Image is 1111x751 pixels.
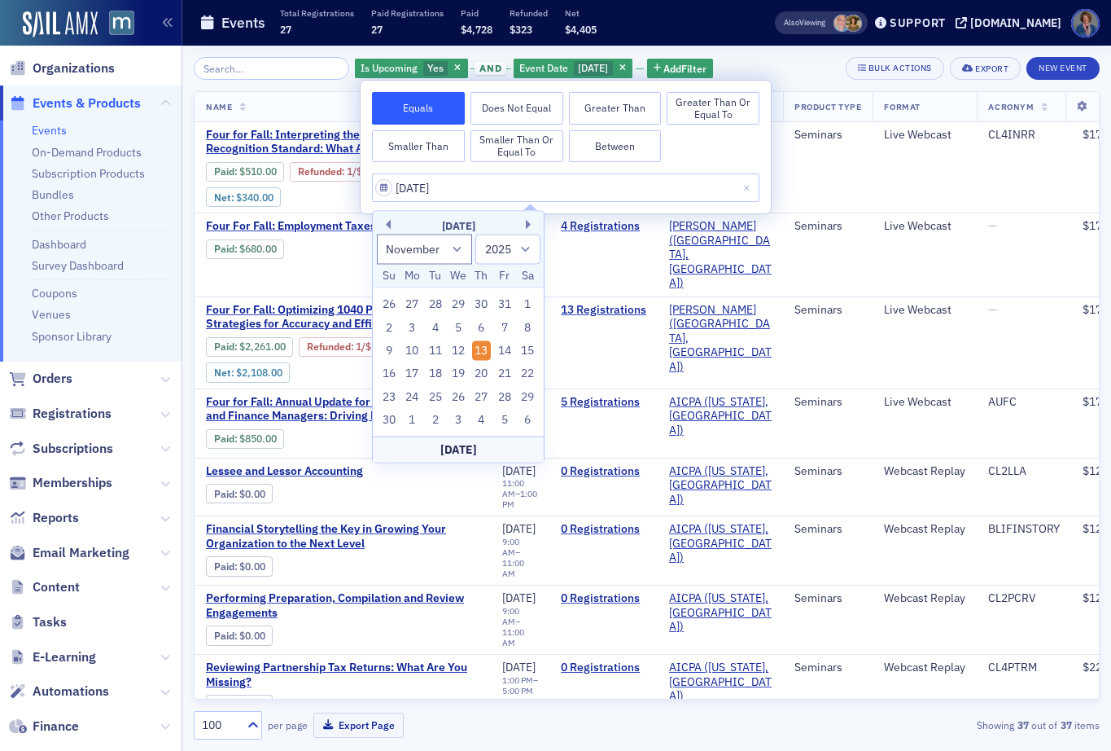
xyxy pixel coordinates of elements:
[448,387,468,406] div: Choose Wednesday, November 26th, 2025
[502,626,524,648] time: 11:00 AM
[794,522,861,537] div: Seminars
[402,266,422,286] div: Mo
[502,477,524,499] time: 11:00 AM
[472,266,492,286] div: Th
[561,219,646,234] a: 4 Registrations
[206,162,284,182] div: Paid: 3 - $51000
[794,128,861,143] div: Seminars
[448,364,468,384] div: Choose Wednesday, November 19th, 2025
[669,395,772,438] span: AICPA (Washington, DC)
[1026,59,1100,74] a: New Event
[448,266,468,286] div: We
[518,387,537,406] div: Choose Saturday, November 29th, 2025
[298,165,347,178] span: :
[379,364,399,384] div: Choose Sunday, November 16th, 2025
[561,464,646,479] a: 0 Registrations
[313,713,404,738] button: Export Page
[9,648,96,666] a: E-Learning
[268,718,308,732] label: per page
[495,411,514,430] div: Choose Friday, December 5th, 2025
[502,660,536,674] span: [DATE]
[470,130,563,163] button: Smaller Than or Equal To
[214,560,239,573] span: :
[565,23,597,36] span: $4,405
[669,522,772,565] a: AICPA ([US_STATE], [GEOGRAPHIC_DATA])
[32,145,142,160] a: On-Demand Products
[988,522,1060,537] div: BLIFINSTORY
[667,92,759,125] button: Greater Than or Equal To
[206,187,281,207] div: Net: $34000
[206,395,479,424] a: Four for Fall: Annual Update for CFOs, Controllers, and Finance Managers: Driving Business Value
[495,266,514,286] div: Fr
[206,556,273,576] div: Paid: 0 - $0
[495,295,514,314] div: Choose Friday, October 31st, 2025
[502,674,533,686] time: 1:00 PM
[9,718,79,736] a: Finance
[32,237,86,252] a: Dashboard
[206,522,479,551] a: Financial Storytelling the Key in Growing Your Organization to the Next Level
[214,630,234,642] a: Paid
[371,7,444,19] p: Paid Registrations
[206,303,479,332] a: Four For Fall: Optimizing 1040 Preparation: Key Strategies for Accuracy and Efficiency
[206,591,479,620] span: Performing Preparation, Compilation and Review Engagements
[565,7,597,19] p: Net
[569,92,662,125] button: Greater Than
[518,341,537,361] div: Choose Saturday, November 15th, 2025
[669,395,772,438] a: AICPA ([US_STATE], [GEOGRAPHIC_DATA])
[9,544,129,562] a: Email Marketing
[214,433,239,445] span: :
[426,266,445,286] div: Tu
[32,307,71,322] a: Venues
[561,303,646,318] a: 13 Registrations
[239,699,265,711] span: $0.00
[561,661,646,675] a: 0 Registrations
[214,340,234,353] a: Paid
[794,661,861,675] div: Seminars
[669,591,772,635] span: AICPA (Washington, DC)
[206,464,479,479] a: Lessee and Lessor Accounting
[988,218,997,233] span: —
[794,101,861,112] span: Product Type
[519,61,568,74] span: Event Date
[518,318,537,337] div: Choose Saturday, November 8th, 2025
[239,488,265,500] span: $0.00
[988,464,1060,479] div: CL2LLA
[280,23,291,36] span: 27
[361,61,418,74] span: Is Upcoming
[33,648,96,666] span: E-Learning
[809,718,1100,732] div: Showing out of items
[32,329,112,344] a: Sponsor Library
[206,101,232,112] span: Name
[988,395,1060,410] div: AUFC
[33,718,79,736] span: Finance
[561,591,646,606] a: 0 Registrations
[379,266,399,286] div: Su
[448,295,468,314] div: Choose Wednesday, October 29th, 2025
[33,370,72,388] span: Orders
[569,130,662,163] button: Between
[206,661,479,689] a: Reviewing Partnership Tax Returns: What Are You Missing?
[402,387,422,406] div: Choose Monday, November 24th, 2025
[669,303,772,375] span: Werner-Rocca (Flourtown, PA)
[669,661,772,704] span: AICPA (Washington, DC)
[214,560,234,573] a: Paid
[502,606,538,649] div: –
[884,661,965,675] div: Webcast Replay
[472,295,492,314] div: Choose Thursday, October 30th, 2025
[239,630,265,642] span: $0.00
[239,243,277,255] span: $680.00
[307,340,351,353] a: Refunded
[33,544,129,562] span: Email Marketing
[33,474,112,492] span: Memberships
[9,613,67,631] a: Tasks
[381,220,391,230] button: Previous Month
[371,23,383,36] span: 27
[206,219,479,234] a: Four For Fall: Employment Taxes
[206,128,479,156] a: Four for Fall: Interpreting the New Revenue Recognition Standard: What All CPAs Need to Know
[884,591,965,606] div: Webcast Replay
[402,411,422,430] div: Choose Monday, December 1st, 2025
